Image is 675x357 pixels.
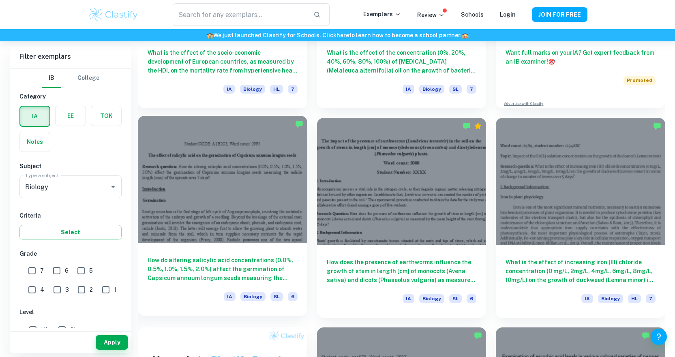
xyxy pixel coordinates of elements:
h6: How do altering salicylic acid concentrations (0.0%, 0.5%, 1.0%, 1.5%, 2.0%) affect the germinati... [148,256,298,282]
a: Schools [461,11,484,18]
span: 1 [114,285,116,294]
span: Biology [419,294,444,303]
span: 🏫 [462,32,469,38]
span: 6 [288,292,298,301]
span: Biology [240,292,266,301]
span: IA [403,294,414,303]
h6: Subject [19,162,122,171]
input: Search for any exemplars... [173,3,306,26]
a: here [336,32,349,38]
button: Apply [96,335,128,350]
img: Marked [463,122,471,130]
span: 3 [65,285,69,294]
button: Help and Feedback [651,329,667,345]
button: College [77,68,99,88]
span: Biology [598,294,623,303]
span: SL [70,325,77,334]
div: Premium [474,122,482,130]
span: 7 [646,294,656,303]
img: Marked [474,331,482,340]
a: How do altering salicylic acid concentrations (0.0%, 0.5%, 1.0%, 1.5%, 2.0%) affect the germinati... [138,118,307,318]
a: What is the effect of increasing iron (III) chloride concentration (0 mg/L, 2mg/L, 4mg/L, 6mg/L, ... [496,118,665,318]
span: SL [449,294,462,303]
label: Type a subject [25,172,59,179]
span: IA [223,85,235,94]
span: IA [224,292,236,301]
span: 7 [467,85,476,94]
a: Advertise with Clastify [504,101,543,107]
a: Login [500,11,516,18]
button: IA [20,107,49,126]
button: Notes [20,132,50,152]
span: 2 [90,285,93,294]
h6: Want full marks on your IA ? Get expert feedback from an IB examiner! [506,48,656,66]
div: Filter type choice [42,68,99,88]
span: 🏫 [206,32,213,38]
span: 7 [288,85,298,94]
button: EE [56,106,86,126]
span: 🎯 [548,58,555,65]
button: IB [42,68,61,88]
button: Select [19,225,122,239]
span: Biology [240,85,265,94]
span: HL [270,85,283,94]
h6: Category [19,92,122,101]
span: SL [449,85,462,94]
img: Marked [653,122,661,130]
span: 6 [65,266,69,275]
span: 4 [40,285,44,294]
img: Marked [642,331,650,340]
h6: Filter exemplars [10,45,131,68]
span: HL [41,325,49,334]
h6: What is the effect of increasing iron (III) chloride concentration (0 mg/L, 2mg/L, 4mg/L, 6mg/L, ... [506,258,656,284]
span: SL [270,292,283,301]
h6: What is the effect of the socio-economic development of European countries, as measured by the HD... [148,48,298,75]
span: IA [581,294,593,303]
button: Open [107,181,119,192]
span: HL [628,294,641,303]
span: Promoted [624,76,656,85]
h6: Level [19,308,122,316]
span: 7 [40,266,44,275]
span: IA [403,85,414,94]
span: Biology [419,85,444,94]
button: TOK [91,106,121,126]
h6: Grade [19,249,122,258]
button: JOIN FOR FREE [532,7,587,22]
img: Marked [295,120,303,128]
h6: Criteria [19,211,122,220]
span: 5 [89,266,93,275]
h6: We just launched Clastify for Schools. Click to learn how to become a school partner. [2,31,673,40]
img: Clastify logo [88,6,139,23]
h6: How does the presence of earthworms influence the growth of stem in length [cm] of monocots (Aven... [327,258,477,284]
a: How does the presence of earthworms influence the growth of stem in length [cm] of monocots (Aven... [317,118,486,318]
span: 6 [467,294,476,303]
h6: What is the effect of the concentration (0%, 20%, 40%, 60%, 80%, 100%) of [MEDICAL_DATA] (Melaleu... [327,48,477,75]
p: Exemplars [363,10,401,19]
p: Review [417,11,445,19]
